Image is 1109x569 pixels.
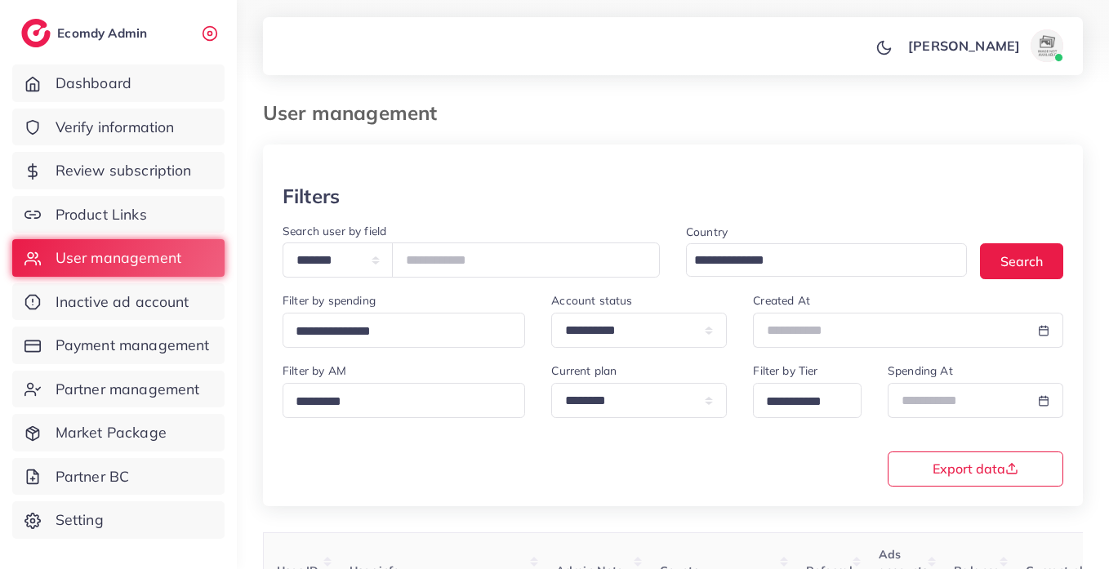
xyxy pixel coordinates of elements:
label: Current plan [551,362,617,379]
input: Search for option [290,389,504,415]
img: logo [21,19,51,47]
div: Search for option [283,313,525,348]
a: [PERSON_NAME]avatar [899,29,1070,62]
label: Filter by spending [283,292,376,309]
a: User management [12,239,225,277]
a: Partner BC [12,458,225,496]
a: Inactive ad account [12,283,225,321]
a: Product Links [12,196,225,233]
button: Export data [888,451,1063,487]
span: Dashboard [56,73,131,94]
h3: Filters [283,184,340,208]
div: Search for option [283,383,525,418]
a: logoEcomdy Admin [21,19,151,47]
img: avatar [1031,29,1063,62]
span: Verify information [56,117,175,138]
span: User management [56,247,181,269]
a: Payment management [12,327,225,364]
span: Product Links [56,204,147,225]
input: Search for option [760,389,840,415]
span: Payment management [56,335,210,356]
a: Dashboard [12,64,225,102]
h2: Ecomdy Admin [57,25,151,41]
label: Filter by Tier [753,362,817,379]
h3: User management [263,101,450,125]
p: [PERSON_NAME] [908,36,1020,56]
label: Created At [753,292,810,309]
span: Export data [933,462,1018,475]
span: Partner management [56,379,200,400]
span: Market Package [56,422,167,443]
label: Account status [551,292,632,309]
span: Partner BC [56,466,130,487]
label: Country [686,224,728,240]
input: Search for option [688,248,946,273]
input: Search for option [290,319,504,345]
label: Spending At [888,362,953,379]
div: Search for option [753,383,862,418]
a: Verify information [12,109,225,146]
span: Review subscription [56,160,192,181]
label: Filter by AM [283,362,346,379]
a: Review subscription [12,152,225,189]
a: Market Package [12,414,225,451]
a: Setting [12,501,225,539]
span: Setting [56,509,104,531]
span: Inactive ad account [56,291,189,313]
label: Search user by field [283,223,386,239]
a: Partner management [12,371,225,408]
button: Search [980,243,1063,278]
div: Search for option [686,243,967,277]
